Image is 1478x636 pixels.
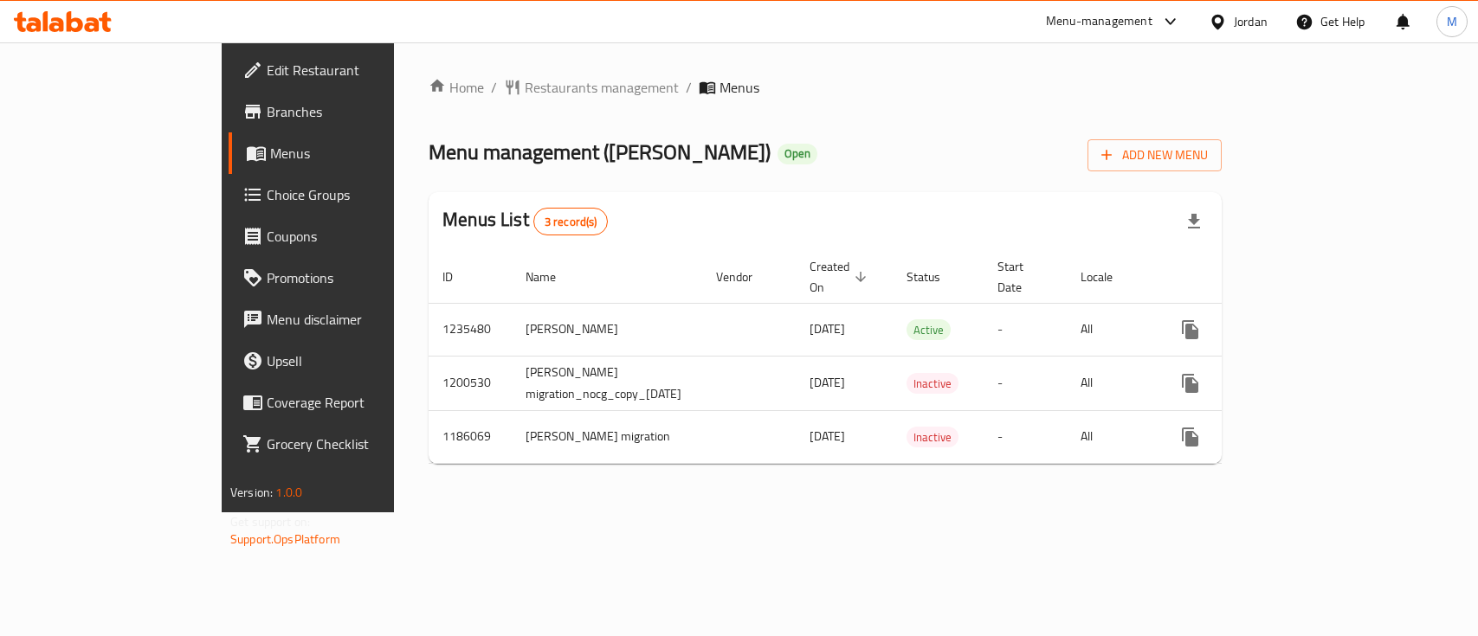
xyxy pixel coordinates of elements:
td: [PERSON_NAME] migration_nocg_copy_[DATE] [512,356,702,410]
button: more [1170,363,1211,404]
span: Inactive [907,374,958,394]
span: Choice Groups [267,184,455,205]
a: Branches [229,91,468,132]
h2: Menus List [442,207,608,235]
a: Coverage Report [229,382,468,423]
div: Inactive [907,427,958,447]
span: [DATE] [810,318,845,340]
button: Change Status [1211,363,1253,404]
div: Inactive [907,373,958,394]
span: Restaurants management [525,77,679,98]
span: [DATE] [810,371,845,394]
span: ID [442,267,475,287]
span: Upsell [267,350,455,371]
button: more [1170,416,1211,458]
li: / [686,77,692,98]
button: more [1170,309,1211,350]
td: All [1067,356,1156,410]
span: Status [907,267,963,287]
span: Add New Menu [1101,145,1208,166]
div: Export file [1173,201,1215,242]
span: M [1447,12,1457,31]
a: Promotions [229,257,468,299]
a: Upsell [229,340,468,382]
a: Support.OpsPlatform [230,528,340,550]
span: Promotions [267,267,455,288]
a: Menu disclaimer [229,299,468,340]
span: 3 record(s) [534,214,608,230]
span: Branches [267,101,455,122]
span: Vendor [716,267,775,287]
span: Grocery Checklist [267,434,455,454]
td: All [1067,410,1156,463]
nav: breadcrumb [429,77,1222,98]
li: / [491,77,497,98]
span: Menus [720,77,759,98]
span: Name [526,267,578,287]
span: Created On [810,256,872,298]
span: Open [778,146,817,161]
span: Start Date [997,256,1046,298]
td: [PERSON_NAME] [512,303,702,356]
button: Change Status [1211,309,1253,350]
span: Edit Restaurant [267,60,455,80]
span: Menu disclaimer [267,309,455,330]
div: Menu-management [1046,11,1152,32]
table: enhanced table [429,251,1350,464]
td: 1200530 [429,356,512,410]
a: Grocery Checklist [229,423,468,465]
a: Coupons [229,215,468,257]
span: Coverage Report [267,392,455,413]
td: [PERSON_NAME] migration [512,410,702,463]
button: Add New Menu [1088,139,1222,171]
span: [DATE] [810,425,845,447]
td: - [984,303,1067,356]
td: 1235480 [429,303,512,356]
a: Choice Groups [229,174,468,215]
a: Menus [229,132,468,174]
td: - [984,356,1067,410]
div: Total records count [533,208,609,235]
span: Version: [230,481,273,504]
td: - [984,410,1067,463]
span: Coupons [267,226,455,247]
div: Active [907,319,951,340]
span: Active [907,320,951,340]
td: 1186069 [429,410,512,463]
div: Jordan [1234,12,1268,31]
span: Menus [270,143,455,164]
a: Restaurants management [504,77,679,98]
span: Get support on: [230,511,310,533]
td: All [1067,303,1156,356]
span: Inactive [907,427,958,447]
button: Change Status [1211,416,1253,458]
span: Locale [1081,267,1135,287]
div: Open [778,144,817,164]
a: Edit Restaurant [229,49,468,91]
span: 1.0.0 [275,481,302,504]
span: Menu management ( [PERSON_NAME] ) [429,132,771,171]
th: Actions [1156,251,1350,304]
